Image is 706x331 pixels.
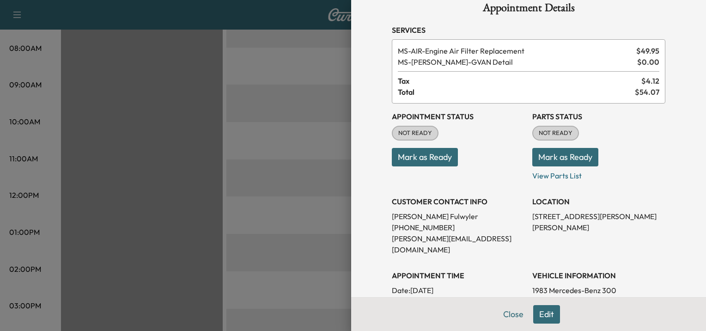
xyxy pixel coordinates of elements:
[533,305,560,324] button: Edit
[532,211,665,233] p: [STREET_ADDRESS][PERSON_NAME][PERSON_NAME]
[392,148,458,166] button: Mark as Ready
[532,111,665,122] h3: Parts Status
[637,56,659,67] span: $ 0.00
[392,25,665,36] h3: Services
[398,45,633,56] span: Engine Air Filter Replacement
[636,45,659,56] span: $ 49.95
[532,148,598,166] button: Mark as Ready
[532,270,665,281] h3: VEHICLE INFORMATION
[392,111,525,122] h3: Appointment Status
[532,296,665,307] p: [US_VEHICLE_IDENTIFICATION_NUMBER]
[392,285,525,296] p: Date: [DATE]
[532,166,665,181] p: View Parts List
[532,285,665,296] p: 1983 Mercedes-Benz 300
[392,296,525,307] p: Arrival Window:
[392,2,665,17] h1: Appointment Details
[392,222,525,233] p: [PHONE_NUMBER]
[398,56,633,67] span: GVAN Detail
[635,86,659,98] span: $ 54.07
[447,296,514,307] span: 10:00 AM - 2:00 PM
[532,196,665,207] h3: LOCATION
[392,211,525,222] p: [PERSON_NAME] Fulwyler
[393,129,438,138] span: NOT READY
[398,86,635,98] span: Total
[398,75,641,86] span: Tax
[641,75,659,86] span: $ 4.12
[392,270,525,281] h3: APPOINTMENT TIME
[392,196,525,207] h3: CUSTOMER CONTACT INFO
[497,305,529,324] button: Close
[533,129,578,138] span: NOT READY
[392,233,525,255] p: [PERSON_NAME][EMAIL_ADDRESS][DOMAIN_NAME]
